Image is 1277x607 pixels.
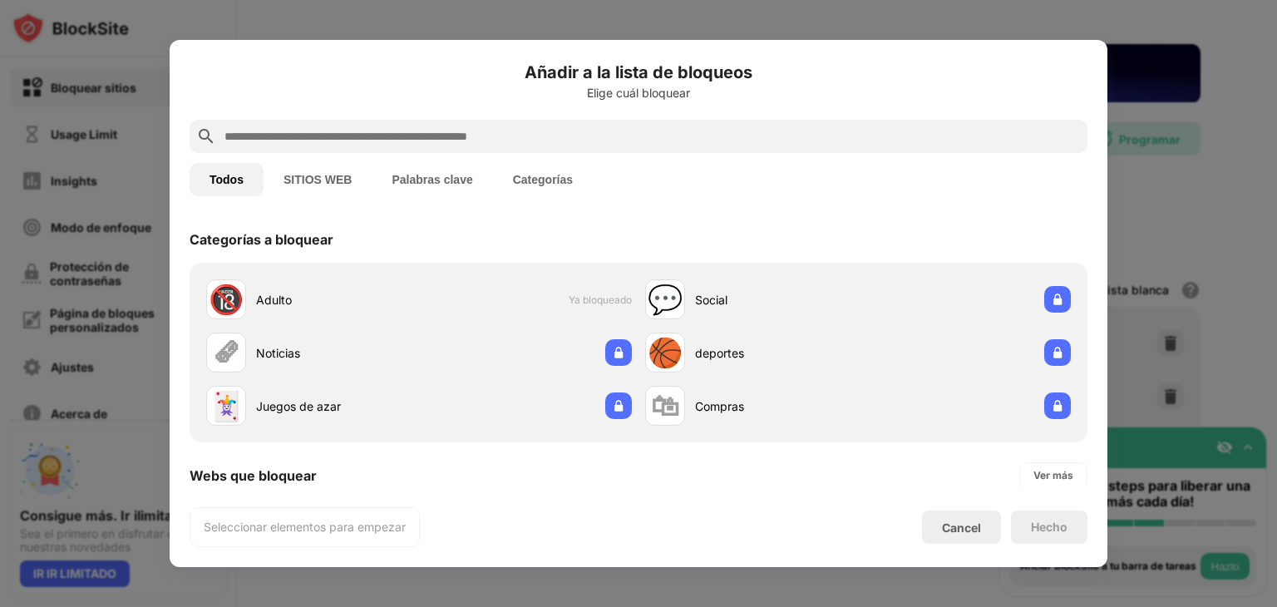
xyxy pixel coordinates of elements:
[196,126,216,146] img: search.svg
[204,519,406,535] div: Seleccionar elementos para empezar
[569,294,632,306] span: Ya bloqueado
[264,163,372,196] button: SITIOS WEB
[190,467,317,484] div: Webs que bloquear
[651,389,679,423] div: 🛍
[256,397,419,415] div: Juegos de azar
[212,336,240,370] div: 🗞
[695,397,858,415] div: Compras
[942,521,981,535] div: Cancel
[256,344,419,362] div: Noticias
[695,291,858,308] div: Social
[209,283,244,317] div: 🔞
[1033,467,1073,484] div: Ver más
[209,389,244,423] div: 🃏
[695,344,858,362] div: deportes
[1031,521,1067,534] div: Hecho
[190,60,1087,85] h6: Añadir a la lista de bloqueos
[190,86,1087,100] div: Elige cuál bloquear
[648,283,683,317] div: 💬
[648,336,683,370] div: 🏀
[190,163,264,196] button: Todos
[190,231,333,248] div: Categorías a bloquear
[372,163,492,196] button: Palabras clave
[256,291,419,308] div: Adulto
[493,163,593,196] button: Categorías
